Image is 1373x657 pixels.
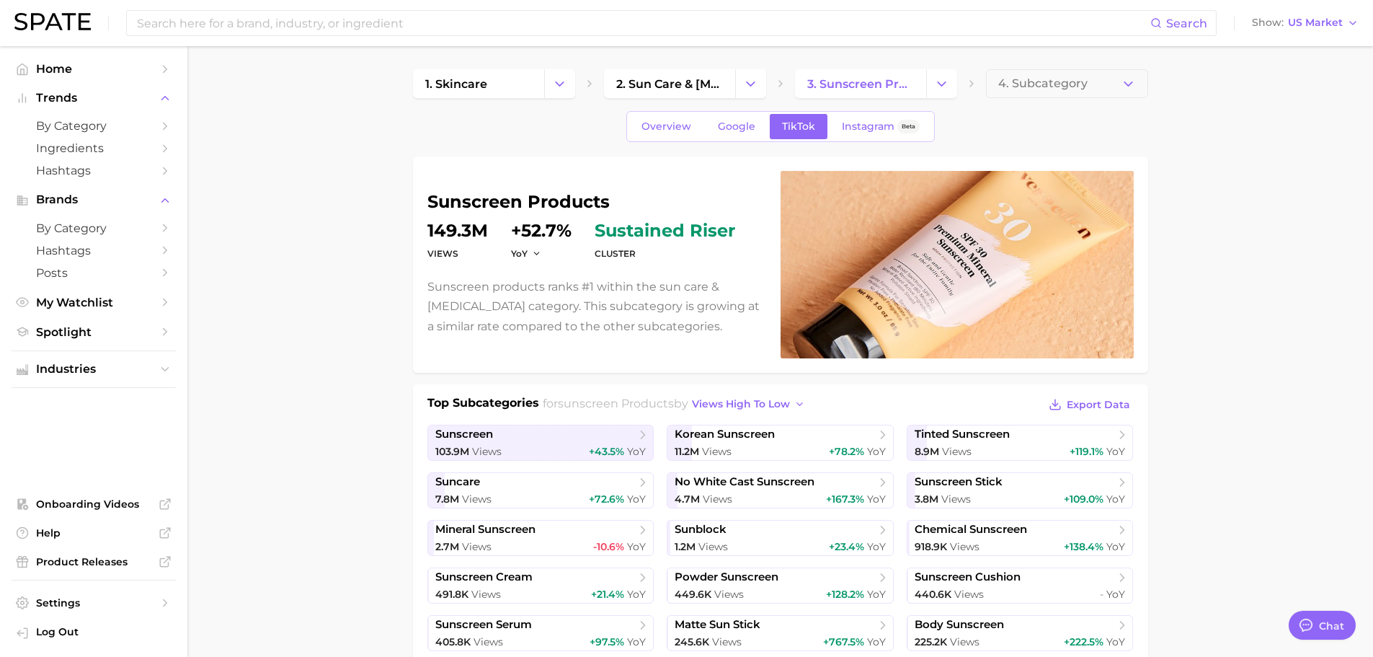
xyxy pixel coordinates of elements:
[915,523,1027,537] span: chemical sunscreen
[604,69,735,98] a: 2. sun care & [MEDICAL_DATA]
[627,540,646,553] span: YoY
[435,588,468,601] span: 491.8k
[12,321,176,343] a: Spotlight
[829,540,864,553] span: +23.4%
[1045,394,1133,415] button: Export Data
[667,472,894,508] a: no white cast sunscreen4.7m Views+167.3% YoY
[1067,399,1130,411] span: Export Data
[954,588,984,601] span: Views
[12,551,176,573] a: Product Releases
[12,115,176,137] a: by Category
[915,475,1003,489] span: sunscreen stick
[427,425,654,461] a: sunscreen103.9m Views+43.5% YoY
[12,87,176,109] button: Trends
[915,570,1021,584] span: sunscreen cushion
[667,615,894,651] a: matte sun stick245.6k Views+767.5% YoY
[435,445,469,458] span: 103.9m
[667,568,894,604] a: powder sunscreen449.6k Views+128.2% YoY
[12,358,176,380] button: Industries
[629,114,703,139] a: Overview
[907,425,1134,461] a: tinted sunscreen8.9m Views+119.1% YoY
[12,159,176,182] a: Hashtags
[950,635,979,648] span: Views
[427,277,763,336] p: Sunscreen products ranks #1 within the sun care & [MEDICAL_DATA] category. This subcategory is gr...
[427,568,654,604] a: sunscreen cream491.8k Views+21.4% YoY
[1252,19,1284,27] span: Show
[435,618,532,632] span: sunscreen serum
[135,11,1150,35] input: Search here for a brand, industry, or ingredient
[667,520,894,556] a: sunblock1.2m Views+23.4% YoY
[675,635,709,648] span: 245.6k
[942,445,972,458] span: Views
[950,540,979,553] span: Views
[1288,19,1343,27] span: US Market
[12,291,176,314] a: My Watchlist
[823,635,864,648] span: +767.5%
[867,588,886,601] span: YoY
[435,635,471,648] span: 405.8k
[675,523,727,537] span: sunblock
[12,137,176,159] a: Ingredients
[12,217,176,239] a: by Category
[427,615,654,651] a: sunscreen serum405.8k Views+97.5% YoY
[867,493,886,506] span: YoY
[435,570,533,584] span: sunscreen cream
[1064,635,1103,648] span: +222.5%
[589,493,624,506] span: +72.6%
[427,520,654,556] a: mineral sunscreen2.7m Views-10.6% YoY
[627,635,646,648] span: YoY
[36,363,151,376] span: Industries
[867,635,886,648] span: YoY
[427,245,488,263] dt: Views
[511,247,542,260] button: YoY
[675,570,778,584] span: powder sunscreen
[675,493,700,506] span: 4.7m
[435,475,480,489] span: suncare
[998,77,1088,90] span: 4. Subcategory
[413,69,544,98] a: 1. skincare
[595,222,735,239] span: sustained riser
[36,625,164,638] span: Log Out
[427,394,539,416] h1: Top Subcategories
[675,540,696,553] span: 1.2m
[462,540,492,553] span: Views
[1106,635,1125,648] span: YoY
[915,445,939,458] span: 8.9m
[1106,493,1125,506] span: YoY
[907,568,1134,604] a: sunscreen cushion440.6k Views- YoY
[591,588,624,601] span: +21.4%
[474,635,503,648] span: Views
[36,596,151,609] span: Settings
[867,445,886,458] span: YoY
[907,520,1134,556] a: chemical sunscreen918.9k Views+138.4% YoY
[36,221,151,235] span: by Category
[667,425,894,461] a: korean sunscreen11.2m Views+78.2% YoY
[435,523,536,537] span: mineral sunscreen
[36,164,151,177] span: Hashtags
[627,588,646,601] span: YoY
[867,540,886,553] span: YoY
[1106,588,1125,601] span: YoY
[807,77,914,91] span: 3. sunscreen products
[616,77,723,91] span: 2. sun care & [MEDICAL_DATA]
[1070,445,1103,458] span: +119.1%
[36,62,151,76] span: Home
[986,69,1148,98] button: 4. Subcategory
[702,445,732,458] span: Views
[915,428,1010,441] span: tinted sunscreen
[435,428,493,441] span: sunscreen
[698,540,728,553] span: Views
[830,114,932,139] a: InstagramBeta
[425,77,487,91] span: 1. skincare
[1248,14,1362,32] button: ShowUS Market
[706,114,768,139] a: Google
[36,141,151,155] span: Ingredients
[14,13,91,30] img: SPATE
[692,398,790,410] span: views high to low
[427,472,654,508] a: suncare7.8m Views+72.6% YoY
[511,222,572,239] dd: +52.7%
[915,618,1004,632] span: body sunscreen
[593,540,624,553] span: -10.6%
[12,592,176,614] a: Settings
[36,266,151,280] span: Posts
